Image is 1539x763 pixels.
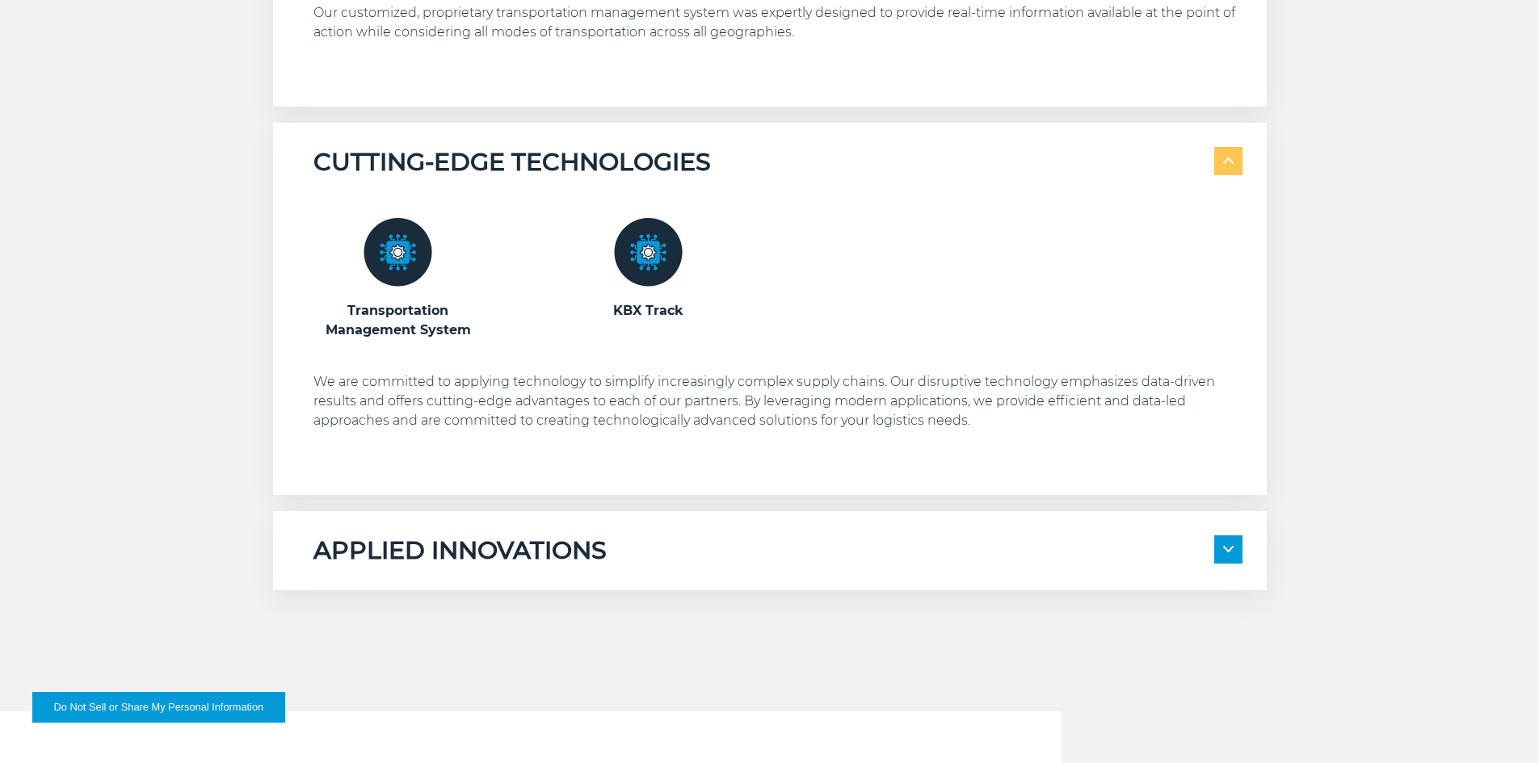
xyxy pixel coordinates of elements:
img: arrow [1223,157,1234,164]
img: arrow [1223,546,1234,552]
p: Our customized, proprietary transportation management system was expertly designed to provide rea... [313,3,1243,42]
button: Do Not Sell or Share My Personal Information [32,692,285,723]
h3: Transportation Management System [313,301,483,340]
p: We are committed to applying technology to simplify increasingly complex supply chains. Our disru... [313,372,1243,430]
h5: CUTTING-EDGE TECHNOLOGIES [313,147,711,178]
h3: KBX Track [564,301,734,321]
h5: APPLIED INNOVATIONS [313,535,607,566]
